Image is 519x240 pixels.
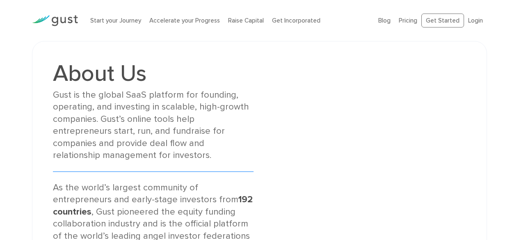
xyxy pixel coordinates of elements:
[228,17,264,24] a: Raise Capital
[53,89,253,162] div: Gust is the global SaaS platform for founding, operating, and investing in scalable, high-growth ...
[90,17,141,24] a: Start your Journey
[421,14,464,28] a: Get Started
[468,17,483,24] a: Login
[32,15,78,26] img: Gust Logo
[272,17,320,24] a: Get Incorporated
[53,62,253,85] h1: About Us
[149,17,220,24] a: Accelerate your Progress
[378,17,391,24] a: Blog
[399,17,417,24] a: Pricing
[53,194,253,217] strong: 192 countries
